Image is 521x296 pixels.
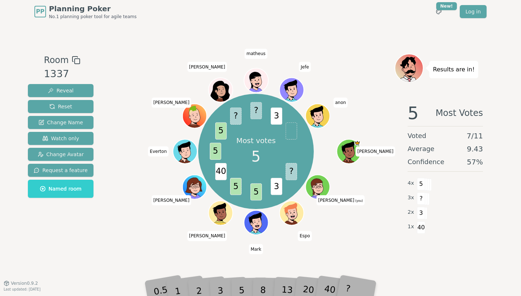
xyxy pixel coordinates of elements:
[28,132,93,145] button: Watch only
[42,135,79,142] span: Watch only
[44,54,68,67] span: Room
[467,157,483,167] span: 57 %
[251,146,260,167] span: 5
[408,104,419,122] span: 5
[49,103,72,110] span: Reset
[48,87,74,94] span: Reveal
[467,144,483,154] span: 9.43
[467,131,483,141] span: 7 / 11
[408,179,414,187] span: 4 x
[34,167,88,174] span: Request a feature
[417,221,425,234] span: 40
[299,62,311,72] span: Click to change your name
[28,84,93,97] button: Reveal
[187,231,227,241] span: Click to change your name
[408,157,444,167] span: Confidence
[433,64,475,75] p: Results are in!
[417,178,425,190] span: 5
[432,5,445,18] button: New!
[436,2,457,10] div: New!
[298,231,312,241] span: Click to change your name
[236,136,276,146] p: Most votes
[151,97,191,108] span: Click to change your name
[460,5,487,18] a: Log in
[435,104,483,122] span: Most Votes
[28,164,93,177] button: Request a feature
[306,176,329,199] button: Click to change your avatar
[250,184,262,201] span: 5
[333,97,348,108] span: Click to change your name
[245,49,267,59] span: Click to change your name
[148,146,169,157] span: Click to change your name
[187,62,227,72] span: Click to change your name
[271,108,282,125] span: 3
[11,280,38,286] span: Version 0.9.2
[354,140,360,146] span: Rafael is the host
[4,287,41,291] span: Last updated: [DATE]
[38,119,83,126] span: Change Name
[230,178,241,195] span: 5
[34,4,137,20] a: PPPlanning PokerNo.1 planning poker tool for agile teams
[355,146,395,157] span: Click to change your name
[36,7,44,16] span: PP
[28,100,93,113] button: Reset
[28,116,93,129] button: Change Name
[215,163,226,180] span: 40
[215,122,226,139] span: 5
[417,207,425,219] span: 3
[49,4,137,14] span: Planning Poker
[44,67,80,82] div: 1337
[249,244,263,254] span: Click to change your name
[408,144,434,154] span: Average
[316,195,364,205] span: Click to change your name
[210,143,221,160] span: 5
[408,223,414,231] span: 1 x
[38,151,84,158] span: Change Avatar
[250,102,262,119] span: ?
[285,163,297,180] span: ?
[151,195,191,205] span: Click to change your name
[408,131,426,141] span: Voted
[408,208,414,216] span: 2 x
[354,199,363,203] span: (you)
[230,108,241,125] span: ?
[271,178,282,195] span: 3
[408,194,414,202] span: 3 x
[417,192,425,205] span: ?
[49,14,137,20] span: No.1 planning poker tool for agile teams
[40,185,82,192] span: Named room
[28,180,93,198] button: Named room
[4,280,38,286] button: Version0.9.2
[28,148,93,161] button: Change Avatar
